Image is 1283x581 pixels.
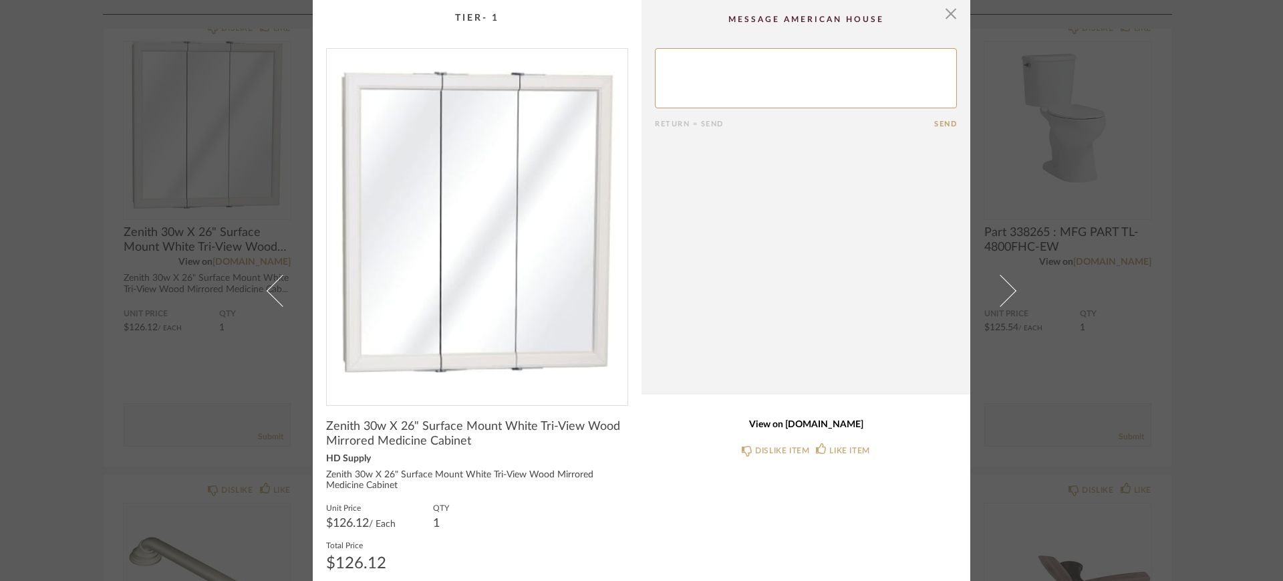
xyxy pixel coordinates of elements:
div: HD Supply [326,454,628,465]
div: 1 [433,518,449,529]
label: Unit Price [326,502,396,513]
div: Zenith 30w X 26" Surface Mount White Tri-View Wood Mirrored Medicine Cabinet [326,470,628,491]
span: $126.12 [326,517,369,530]
span: / Each [369,519,396,529]
div: LIKE ITEM [829,444,869,457]
button: Send [934,120,957,128]
label: Total Price [326,540,386,550]
a: View on [DOMAIN_NAME] [655,419,957,431]
div: DISLIKE ITEM [755,444,809,457]
label: QTY [433,502,449,513]
div: $126.12 [326,556,386,572]
img: 494487a2-481d-4498-bce9-a1082646e56c_1000x1000.jpg [327,49,627,394]
div: Return = Send [655,120,934,128]
span: Zenith 30w X 26" Surface Mount White Tri-View Wood Mirrored Medicine Cabinet [326,419,628,449]
div: 0 [327,49,627,394]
